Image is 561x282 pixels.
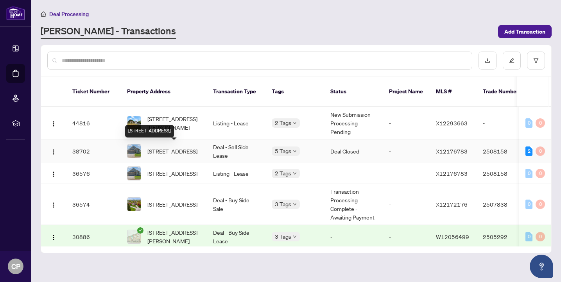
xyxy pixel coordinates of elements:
[127,167,141,180] img: thumbnail-img
[50,121,57,127] img: Logo
[477,184,531,225] td: 2507838
[11,261,20,272] span: CP
[504,25,545,38] span: Add Transaction
[127,198,141,211] img: thumbnail-img
[503,52,521,70] button: edit
[477,107,531,139] td: -
[485,58,490,63] span: download
[324,139,383,163] td: Deal Closed
[207,184,265,225] td: Deal - Buy Side Sale
[207,225,265,249] td: Deal - Buy Side Lease
[47,167,60,180] button: Logo
[324,225,383,249] td: -
[121,77,207,107] th: Property Address
[477,225,531,249] td: 2505292
[47,117,60,129] button: Logo
[49,11,89,18] span: Deal Processing
[66,184,121,225] td: 36574
[147,200,197,209] span: [STREET_ADDRESS]
[147,147,197,155] span: [STREET_ADDRESS]
[477,139,531,163] td: 2508158
[207,77,265,107] th: Transaction Type
[50,171,57,177] img: Logo
[293,202,297,206] span: down
[324,163,383,184] td: -
[207,107,265,139] td: Listing - Lease
[66,107,121,139] td: 44816
[436,170,468,177] span: X12176783
[324,107,383,139] td: New Submission - Processing Pending
[536,118,545,128] div: 0
[275,118,291,127] span: 2 Tags
[275,169,291,178] span: 2 Tags
[536,200,545,209] div: 0
[436,201,468,208] span: X12172176
[525,146,532,156] div: 2
[293,235,297,239] span: down
[265,77,324,107] th: Tags
[147,169,197,178] span: [STREET_ADDRESS]
[477,163,531,184] td: 2508158
[275,146,291,155] span: 5 Tags
[50,234,57,241] img: Logo
[6,6,25,20] img: logo
[383,184,430,225] td: -
[127,145,141,158] img: thumbnail-img
[525,169,532,178] div: 0
[324,77,383,107] th: Status
[127,116,141,130] img: thumbnail-img
[207,163,265,184] td: Listing - Lease
[50,202,57,208] img: Logo
[207,139,265,163] td: Deal - Sell Side Lease
[436,148,468,155] span: X12176783
[383,139,430,163] td: -
[66,77,121,107] th: Ticket Number
[430,77,477,107] th: MLS #
[383,107,430,139] td: -
[47,145,60,157] button: Logo
[533,58,539,63] span: filter
[525,232,532,241] div: 0
[293,171,297,175] span: down
[530,255,553,278] button: Open asap
[147,228,201,245] span: [STREET_ADDRESS][PERSON_NAME]
[50,149,57,155] img: Logo
[536,232,545,241] div: 0
[436,233,469,240] span: W12056499
[41,11,46,17] span: home
[47,230,60,243] button: Logo
[293,149,297,153] span: down
[479,52,496,70] button: download
[41,25,176,39] a: [PERSON_NAME] - Transactions
[436,120,468,127] span: X12293663
[525,118,532,128] div: 0
[147,114,201,132] span: [STREET_ADDRESS][PERSON_NAME]
[127,230,141,243] img: thumbnail-img
[47,198,60,211] button: Logo
[66,225,121,249] td: 30886
[293,121,297,125] span: down
[66,139,121,163] td: 38702
[525,200,532,209] div: 0
[536,169,545,178] div: 0
[383,77,430,107] th: Project Name
[509,58,514,63] span: edit
[125,125,174,137] div: [STREET_ADDRESS]
[477,77,531,107] th: Trade Number
[383,225,430,249] td: -
[275,200,291,209] span: 3 Tags
[527,52,545,70] button: filter
[498,25,552,38] button: Add Transaction
[66,163,121,184] td: 36576
[137,227,143,234] span: check-circle
[324,184,383,225] td: Transaction Processing Complete - Awaiting Payment
[536,146,545,156] div: 0
[383,163,430,184] td: -
[275,232,291,241] span: 3 Tags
